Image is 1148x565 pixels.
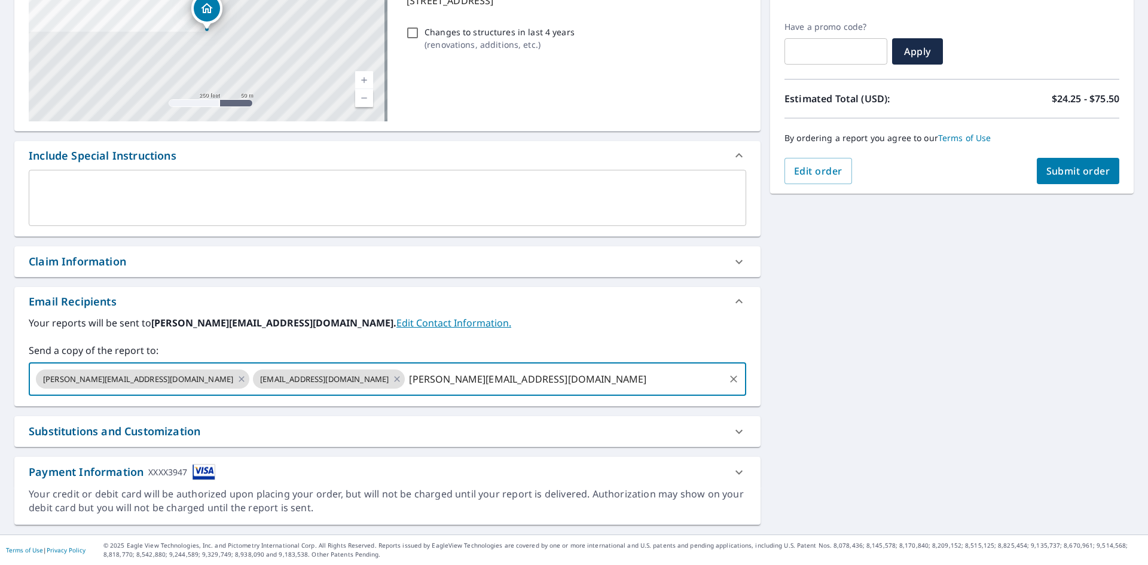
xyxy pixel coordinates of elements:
button: Apply [892,38,943,65]
div: XXXX3947 [148,464,187,480]
p: By ordering a report you agree to our [784,133,1119,143]
button: Edit order [784,158,852,184]
a: Current Level 17, Zoom Out [355,89,373,107]
button: Clear [725,371,742,387]
p: $24.25 - $75.50 [1052,91,1119,106]
div: Email Recipients [14,287,761,316]
b: [PERSON_NAME][EMAIL_ADDRESS][DOMAIN_NAME]. [151,316,396,329]
div: Email Recipients [29,294,117,310]
span: Apply [902,45,933,58]
label: Have a promo code? [784,22,887,32]
div: Substitutions and Customization [14,416,761,447]
span: Submit order [1046,164,1110,178]
img: cardImage [193,464,215,480]
div: Include Special Instructions [29,148,176,164]
div: Payment InformationXXXX3947cardImage [14,457,761,487]
div: [EMAIL_ADDRESS][DOMAIN_NAME] [253,369,405,389]
span: Edit order [794,164,842,178]
a: Terms of Use [6,546,43,554]
div: Include Special Instructions [14,141,761,170]
div: Payment Information [29,464,215,480]
div: Claim Information [29,254,126,270]
p: ( renovations, additions, etc. ) [425,38,575,51]
div: Your credit or debit card will be authorized upon placing your order, but will not be charged unt... [29,487,746,515]
div: [PERSON_NAME][EMAIL_ADDRESS][DOMAIN_NAME] [36,369,249,389]
a: Current Level 17, Zoom In [355,71,373,89]
p: | [6,546,86,554]
p: Estimated Total (USD): [784,91,952,106]
a: EditContactInfo [396,316,511,329]
p: Changes to structures in last 4 years [425,26,575,38]
a: Terms of Use [938,132,991,143]
label: Your reports will be sent to [29,316,746,330]
button: Submit order [1037,158,1120,184]
span: [PERSON_NAME][EMAIL_ADDRESS][DOMAIN_NAME] [36,374,240,385]
span: [EMAIL_ADDRESS][DOMAIN_NAME] [253,374,396,385]
div: Substitutions and Customization [29,423,200,439]
div: Claim Information [14,246,761,277]
label: Send a copy of the report to: [29,343,746,358]
p: © 2025 Eagle View Technologies, Inc. and Pictometry International Corp. All Rights Reserved. Repo... [103,541,1142,559]
a: Privacy Policy [47,546,86,554]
